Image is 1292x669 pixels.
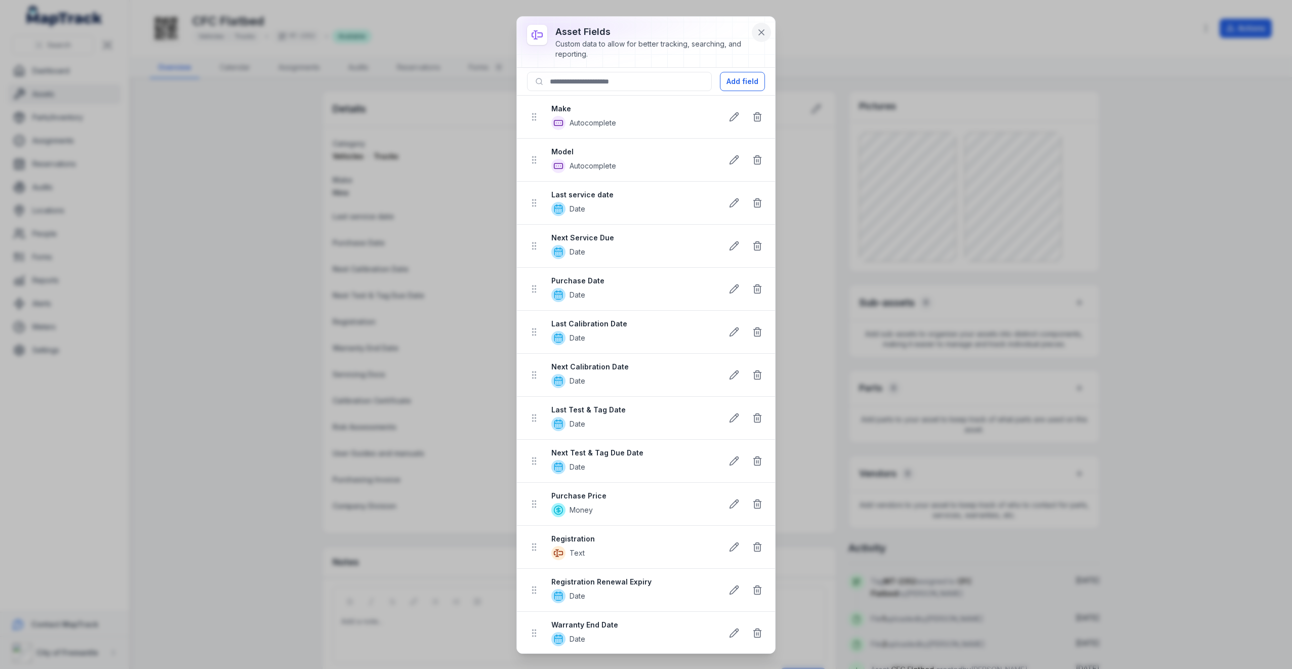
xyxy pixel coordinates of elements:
[551,190,714,200] strong: Last service date
[570,505,593,515] span: Money
[570,548,585,558] span: Text
[551,491,714,501] strong: Purchase Price
[551,147,714,157] strong: Model
[570,591,585,601] span: Date
[551,405,714,415] strong: Last Test & Tag Date
[555,39,749,59] div: Custom data to allow for better tracking, searching, and reporting.
[570,462,585,472] span: Date
[551,448,714,458] strong: Next Test & Tag Due Date
[570,204,585,214] span: Date
[555,25,749,39] h3: asset fields
[570,376,585,386] span: Date
[570,634,585,644] span: Date
[570,333,585,343] span: Date
[570,118,616,128] span: Autocomplete
[551,362,714,372] strong: Next Calibration Date
[551,534,714,544] strong: Registration
[570,290,585,300] span: Date
[551,276,714,286] strong: Purchase Date
[551,577,714,587] strong: Registration Renewal Expiry
[551,319,714,329] strong: Last Calibration Date
[551,233,714,243] strong: Next Service Due
[570,161,616,171] span: Autocomplete
[551,620,714,630] strong: Warranty End Date
[551,104,714,114] strong: Make
[570,419,585,429] span: Date
[570,247,585,257] span: Date
[720,72,765,91] button: Add field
